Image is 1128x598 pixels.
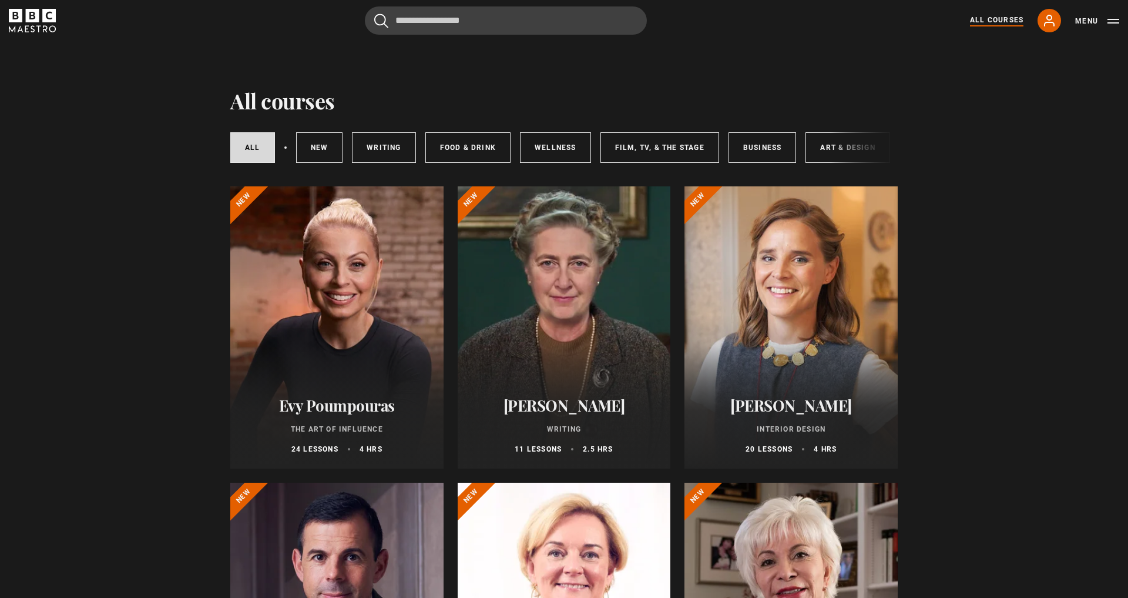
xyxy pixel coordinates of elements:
a: [PERSON_NAME] Interior Design 20 lessons 4 hrs New [684,186,898,469]
a: Writing [352,132,415,163]
a: Business [728,132,797,163]
a: Food & Drink [425,132,511,163]
a: Evy Poumpouras The Art of Influence 24 lessons 4 hrs New [230,186,444,469]
svg: BBC Maestro [9,9,56,32]
p: Writing [472,424,657,435]
h2: Evy Poumpouras [244,396,429,415]
h2: [PERSON_NAME] [699,396,884,415]
p: 2.5 hrs [583,444,613,455]
a: New [296,132,343,163]
p: 4 hrs [814,444,837,455]
p: 4 hrs [360,444,382,455]
a: All [230,132,275,163]
h2: [PERSON_NAME] [472,396,657,415]
button: Submit the search query [374,14,388,28]
a: All Courses [970,15,1023,26]
a: Wellness [520,132,591,163]
a: Film, TV, & The Stage [600,132,719,163]
p: 24 lessons [291,444,338,455]
h1: All courses [230,88,335,113]
p: Interior Design [699,424,884,435]
button: Toggle navigation [1075,15,1119,27]
p: 11 lessons [515,444,562,455]
input: Search [365,6,647,35]
p: The Art of Influence [244,424,429,435]
p: 20 lessons [746,444,793,455]
a: [PERSON_NAME] Writing 11 lessons 2.5 hrs New [458,186,671,469]
a: Art & Design [805,132,889,163]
